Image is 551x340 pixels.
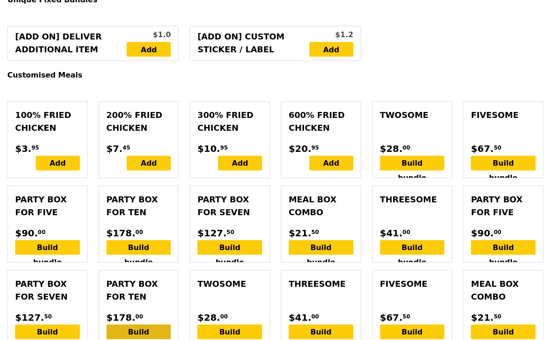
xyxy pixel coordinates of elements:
[7,71,544,79] h4: Customised Meals
[15,311,44,325] span: $127.
[197,109,262,135] div: 300% Fried Chicken
[127,156,171,171] div: Add
[220,313,228,321] span: 00
[107,142,123,156] span: $7.
[107,311,135,325] span: $178.
[289,325,354,340] div: Build bundle
[38,229,45,236] span: 00
[471,227,494,240] span: $90.
[15,142,31,156] span: $3.
[15,278,80,304] div: Party Box for Seven
[471,240,536,255] div: Build bundle
[494,145,502,152] span: 50
[15,30,127,57] div: [Add on] Deliver Additional Item
[471,311,494,325] span: $21.
[197,278,262,291] div: Twosome
[311,313,319,321] span: 00
[403,145,410,152] span: 00
[197,194,262,219] div: Party Box for Seven
[15,109,80,135] div: 100% Fried Chicken
[494,313,502,321] span: 50
[309,156,354,171] div: Add
[380,278,445,291] div: Fivesome
[403,229,410,236] span: 00
[380,240,445,255] div: Build bundle
[15,194,80,219] div: Party Box for Five
[15,227,38,240] span: $90.
[471,109,536,122] div: Fivesome
[471,142,494,156] span: $67.
[311,145,319,152] span: 95
[227,229,235,236] span: 50
[135,229,143,236] span: 00
[380,142,403,156] span: $28.
[494,229,502,236] span: 00
[289,311,311,325] span: $41.
[135,313,143,321] span: 00
[403,313,410,321] span: 50
[127,42,171,57] a: Add
[380,194,445,206] div: Threesome
[197,30,309,57] div: [Add on] Custom Sticker / Label
[197,311,220,325] span: $28.
[311,229,319,236] span: 50
[44,313,52,321] span: 50
[289,109,354,135] div: 600% Fried Chicken
[197,227,226,240] span: $127.
[197,142,220,156] span: $10.
[107,325,171,340] div: Build bundle
[197,325,262,340] div: Build bundle
[380,109,445,122] div: Twosome
[471,194,536,219] div: Party Box for Five
[107,109,171,135] div: 200% Fried Chicken
[380,227,403,240] span: $41.
[289,194,354,219] div: Meal Box Combo
[289,240,354,255] div: Build bundle
[197,240,262,255] div: Build bundle
[107,278,171,304] div: Party Box for Ten
[289,142,311,156] span: $20.
[471,156,536,171] div: Build bundle
[380,311,403,325] span: $67.
[309,42,354,57] a: Add
[123,145,130,152] span: 45
[107,240,171,255] div: Build bundle
[309,29,354,40] div: $1.2
[107,227,135,240] span: $178.
[471,325,536,340] div: Build bundle
[380,156,445,171] div: Build bundle
[36,156,80,171] div: Add
[127,29,171,40] div: $1.0
[289,278,354,291] div: Threesome
[107,194,171,219] div: Party Box for Ten
[471,278,536,304] div: Meal Box Combo
[15,325,80,340] div: Build bundle
[380,325,445,340] div: Build bundle
[31,145,39,152] span: 95
[220,145,228,152] span: 95
[218,156,262,171] div: Add
[289,227,311,240] span: $21.
[15,240,80,255] div: Build bundle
